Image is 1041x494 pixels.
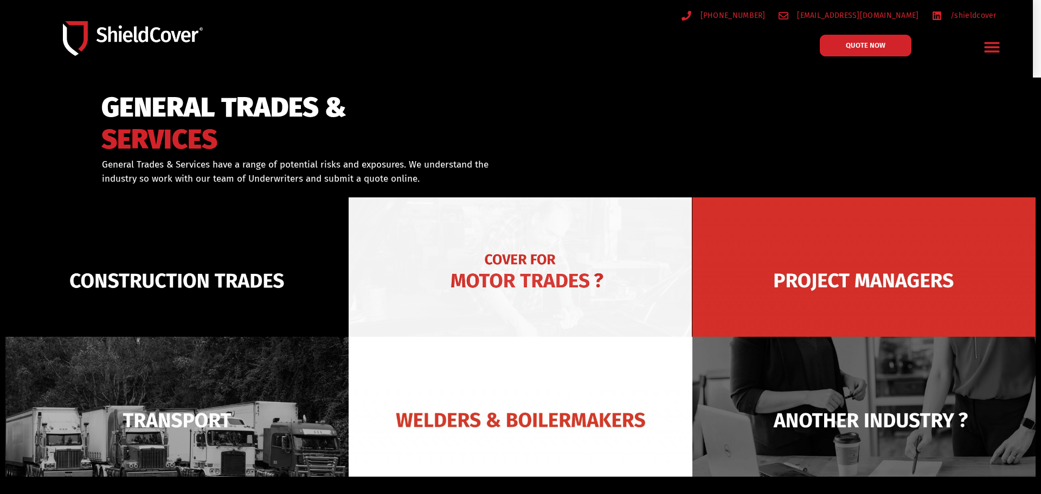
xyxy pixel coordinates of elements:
[980,34,1005,60] div: Menu Toggle
[101,97,346,119] span: GENERAL TRADES &
[948,9,997,22] span: /shieldcover
[102,158,506,185] p: General Trades & Services have a range of potential risks and exposures. We understand the indust...
[820,35,911,56] a: QUOTE NOW
[698,9,766,22] span: [PHONE_NUMBER]
[779,9,919,22] a: [EMAIL_ADDRESS][DOMAIN_NAME]
[846,42,885,49] span: QUOTE NOW
[63,21,203,55] img: Shield-Cover-Underwriting-Australia-logo-full
[682,9,766,22] a: [PHONE_NUMBER]
[932,9,997,22] a: /shieldcover
[794,9,918,22] span: [EMAIL_ADDRESS][DOMAIN_NAME]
